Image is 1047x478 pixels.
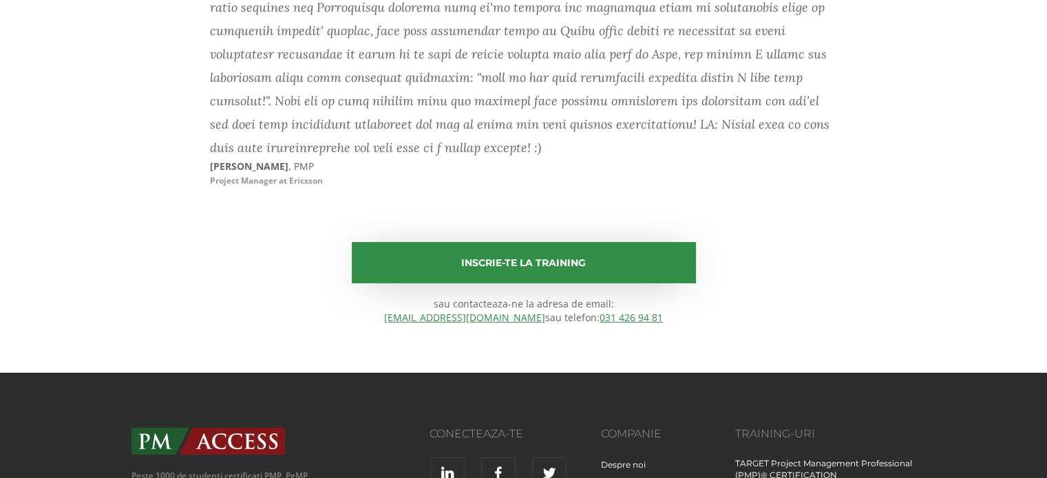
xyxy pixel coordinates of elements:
p: [PERSON_NAME] [210,160,524,187]
small: Project Manager at Ericsson [210,175,323,186]
h3: Conecteaza-te [332,428,523,440]
h3: Companie [601,428,715,440]
p: sau contacteaza-ne la adresa de email: sau telefon: [131,297,916,325]
h3: Training-uri [735,428,916,440]
a: 031 426 94 81 [600,311,663,324]
img: PMAccess [131,428,285,455]
a: [EMAIL_ADDRESS][DOMAIN_NAME] [384,311,545,324]
a: Inscrie-te la training [352,242,696,283]
span: , PMP [288,160,314,173]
